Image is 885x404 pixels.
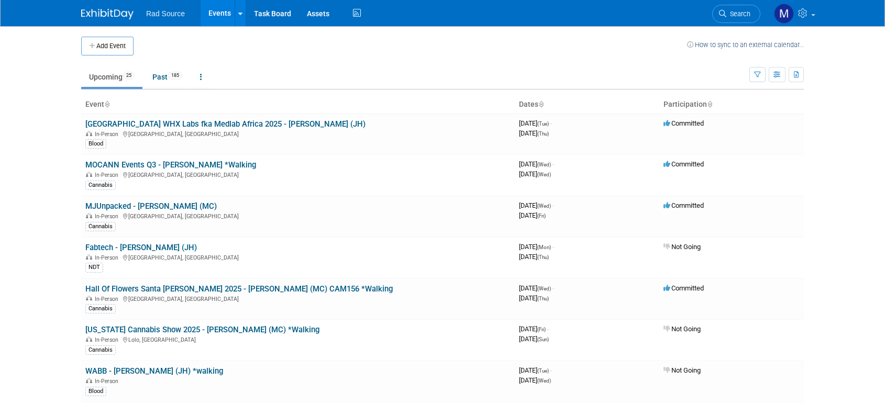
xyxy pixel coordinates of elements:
div: Blood [85,139,106,149]
span: Not Going [663,243,701,251]
a: MOCANN Events Q3 - [PERSON_NAME] *Walking [85,160,256,170]
img: In-Person Event [86,131,92,136]
img: Melissa Conboy [774,4,794,24]
div: Blood [85,387,106,396]
img: In-Person Event [86,378,92,383]
div: NDT [85,263,103,272]
div: [GEOGRAPHIC_DATA], [GEOGRAPHIC_DATA] [85,294,511,302]
span: - [550,366,552,374]
a: Sort by Event Name [104,100,109,108]
img: In-Person Event [86,172,92,177]
div: Lolo, [GEOGRAPHIC_DATA] [85,335,511,343]
div: [GEOGRAPHIC_DATA], [GEOGRAPHIC_DATA] [85,253,511,261]
span: [DATE] [519,325,549,333]
span: - [552,243,554,251]
span: (Wed) [537,286,551,291]
span: (Thu) [537,296,549,301]
span: - [552,284,554,292]
a: Upcoming25 [81,67,142,87]
th: Participation [659,96,804,114]
span: (Wed) [537,172,551,177]
span: 25 [123,72,135,80]
span: In-Person [95,131,121,138]
a: Sort by Participation Type [707,100,712,108]
div: Cannabis [85,304,116,313]
span: [DATE] [519,335,549,343]
span: - [550,119,552,127]
span: (Wed) [537,378,551,384]
span: [DATE] [519,119,552,127]
a: MJUnpacked - [PERSON_NAME] (MC) [85,201,217,211]
span: (Fri) [537,213,546,219]
span: In-Person [95,213,121,220]
span: [DATE] [519,201,554,209]
a: Hall Of Flowers Santa [PERSON_NAME] 2025 - [PERSON_NAME] (MC) CAM156 *Walking [85,284,393,294]
img: ExhibitDay [81,9,134,19]
span: 185 [168,72,182,80]
a: Fabtech - [PERSON_NAME] (JH) [85,243,197,252]
a: Past185 [145,67,190,87]
span: Committed [663,119,704,127]
span: - [552,160,554,168]
span: (Thu) [537,254,549,260]
a: Sort by Start Date [538,100,544,108]
span: Committed [663,284,704,292]
span: (Wed) [537,162,551,167]
th: Event [81,96,515,114]
span: Not Going [663,366,701,374]
span: (Thu) [537,131,549,137]
div: Cannabis [85,181,116,190]
span: (Tue) [537,121,549,127]
img: In-Person Event [86,296,92,301]
span: [DATE] [519,284,554,292]
span: In-Person [95,378,121,385]
span: [DATE] [519,243,554,251]
span: Not Going [663,325,701,333]
span: (Mon) [537,244,551,250]
span: [DATE] [519,170,551,178]
a: Search [712,5,760,23]
span: In-Person [95,172,121,178]
span: [DATE] [519,294,549,302]
th: Dates [515,96,659,114]
span: [DATE] [519,211,546,219]
a: [US_STATE] Cannabis Show 2025 - [PERSON_NAME] (MC) *Walking [85,325,319,334]
span: [DATE] [519,376,551,384]
span: In-Person [95,254,121,261]
img: In-Person Event [86,254,92,260]
span: Rad Source [146,9,185,18]
span: Search [726,10,750,18]
span: (Tue) [537,368,549,374]
div: [GEOGRAPHIC_DATA], [GEOGRAPHIC_DATA] [85,211,511,220]
span: (Sun) [537,336,549,342]
span: Committed [663,201,704,209]
span: (Wed) [537,203,551,209]
span: (Fri) [537,327,546,332]
span: [DATE] [519,253,549,261]
div: [GEOGRAPHIC_DATA], [GEOGRAPHIC_DATA] [85,129,511,138]
span: [DATE] [519,366,552,374]
a: How to sync to an external calendar... [687,41,804,49]
span: - [547,325,549,333]
div: Cannabis [85,345,116,355]
button: Add Event [81,37,134,55]
a: [GEOGRAPHIC_DATA] WHX Labs fka Medlab Africa 2025 - [PERSON_NAME] (JH) [85,119,366,129]
span: Committed [663,160,704,168]
div: [GEOGRAPHIC_DATA], [GEOGRAPHIC_DATA] [85,170,511,178]
span: [DATE] [519,129,549,137]
div: Cannabis [85,222,116,231]
span: In-Person [95,336,121,343]
span: [DATE] [519,160,554,168]
span: In-Person [95,296,121,302]
a: WABB - [PERSON_NAME] (JH) *walking [85,366,223,376]
img: In-Person Event [86,336,92,342]
span: - [552,201,554,209]
img: In-Person Event [86,213,92,218]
